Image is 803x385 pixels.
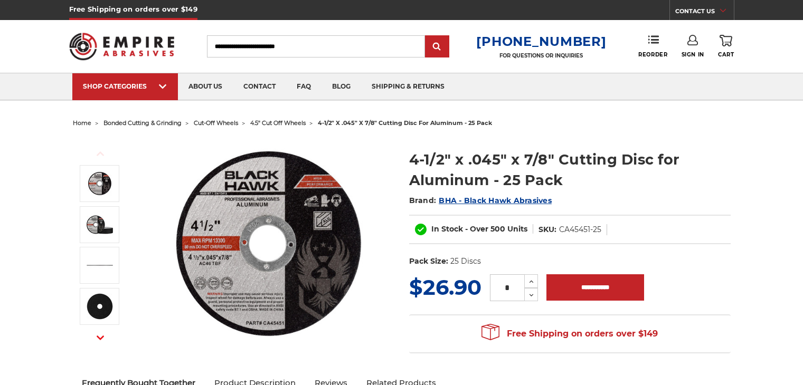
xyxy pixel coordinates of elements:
a: 4.5" cut off wheels [250,119,306,127]
button: Previous [88,142,113,165]
span: $26.90 [409,274,481,300]
span: 500 [490,224,505,234]
h1: 4-1/2" x .045" x 7/8" Cutting Disc for Aluminum - 25 Pack [409,149,731,190]
dd: CA45451-25 [559,224,601,235]
a: bonded cutting & grinding [103,119,182,127]
img: 4.5" cutting disc for aluminum [163,138,374,349]
a: home [73,119,91,127]
span: 4-1/2" x .045" x 7/8" cutting disc for aluminum - 25 pack [318,119,492,127]
span: Free Shipping on orders over $149 [481,323,658,344]
a: faq [286,73,322,100]
img: 4-1/2 aluminum cut off wheel [87,211,113,238]
a: about us [178,73,233,100]
p: FOR QUESTIONS OR INQUIRIES [476,52,606,59]
div: SHOP CATEGORIES [83,82,167,90]
img: back of 4.5 inch cut off disc for aluminum [87,293,113,320]
a: cut-off wheels [194,119,238,127]
img: ultra thin 4.5 inch cutting wheel for aluminum [87,252,113,278]
a: Cart [718,35,734,58]
span: In Stock [431,224,463,234]
a: Reorder [638,35,667,57]
a: blog [322,73,361,100]
span: Reorder [638,51,667,58]
span: Units [507,224,527,234]
a: CONTACT US [675,5,734,20]
img: 4.5" cutting disc for aluminum [87,170,113,197]
dd: 25 Discs [450,256,481,267]
span: - Over [465,224,488,234]
span: Cart [718,51,734,58]
a: [PHONE_NUMBER] [476,34,606,49]
img: Empire Abrasives [69,26,175,67]
a: shipping & returns [361,73,455,100]
a: contact [233,73,286,100]
button: Next [88,326,113,349]
input: Submit [427,36,448,57]
a: BHA - Black Hawk Abrasives [439,196,552,205]
span: Brand: [409,196,437,205]
span: Sign In [682,51,704,58]
dt: SKU: [539,224,556,235]
dt: Pack Size: [409,256,448,267]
